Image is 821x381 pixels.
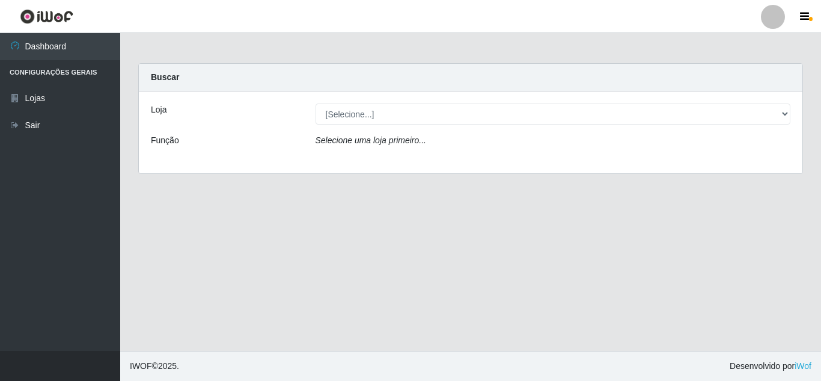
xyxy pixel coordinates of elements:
[20,9,73,24] img: CoreUI Logo
[151,72,179,82] strong: Buscar
[151,134,179,147] label: Função
[316,135,426,145] i: Selecione uma loja primeiro...
[730,360,811,373] span: Desenvolvido por
[151,104,166,116] label: Loja
[130,361,152,371] span: IWOF
[130,360,179,373] span: © 2025 .
[795,361,811,371] a: iWof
